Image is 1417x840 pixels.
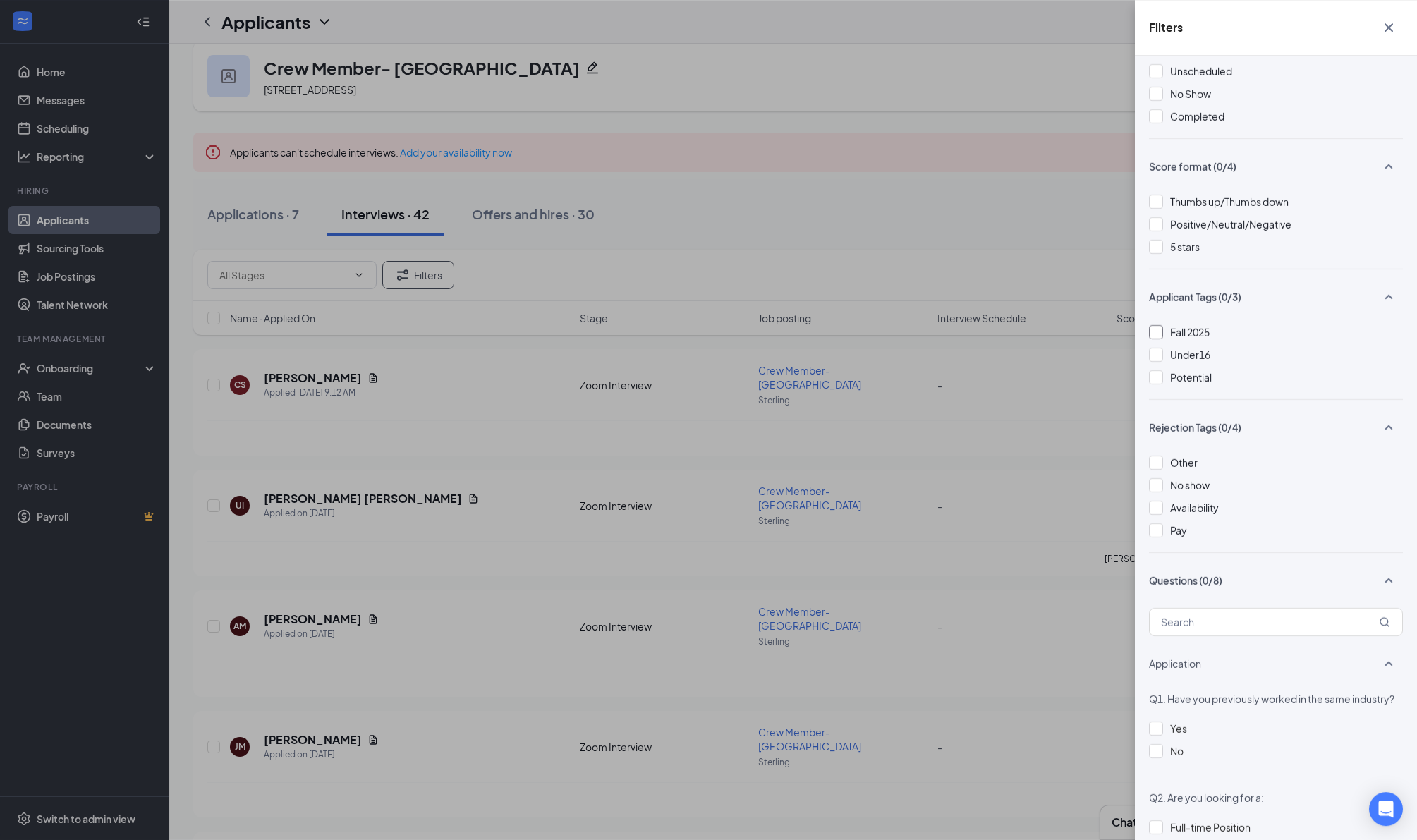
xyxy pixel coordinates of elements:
[1149,159,1236,174] span: Score format (0/4)
[1380,419,1397,436] svg: SmallChevronUp
[1369,792,1403,826] div: Open Intercom Messenger
[1170,743,1184,759] div: No
[1170,65,1232,78] span: Unscheduled
[1149,290,1241,304] span: Applicant Tags (0/3)
[1375,414,1403,441] button: SmallChevronUp
[1170,721,1187,736] div: Yes
[1170,195,1289,208] span: Thumbs up/Thumbs down
[1375,284,1403,310] button: SmallChevronUp
[1375,153,1403,180] button: SmallChevronUp
[1149,656,1201,671] span: Application
[1170,241,1200,253] span: 5 stars
[1170,110,1224,123] span: Completed
[1149,20,1183,35] h5: Filters
[1380,158,1397,175] svg: SmallChevronUp
[1375,14,1403,41] button: Cross
[1379,616,1390,628] svg: MagnifyingGlass
[1149,573,1222,588] span: Questions (0/8)
[1149,608,1403,636] input: Search
[1149,693,1394,705] span: Q1. Have you previously worked in the same industry?
[1380,655,1397,672] svg: SmallChevronUp
[1380,19,1397,36] svg: Cross
[1380,288,1397,305] svg: SmallChevronUp
[1170,479,1210,492] span: No show
[1170,326,1210,339] span: Fall 2025
[1170,524,1187,537] span: Pay
[1170,820,1251,835] div: Full-time Position
[1170,87,1211,100] span: No Show
[1170,456,1198,469] span: Other
[1170,218,1291,231] span: Positive/Neutral/Negative
[1170,371,1212,384] span: Potential
[1149,420,1241,434] span: Rejection Tags (0/4)
[1375,650,1403,677] button: SmallChevronUp
[1380,572,1397,589] svg: SmallChevronUp
[1170,501,1219,514] span: Availability
[1375,567,1403,594] button: SmallChevronUp
[1170,348,1210,361] span: Under16
[1149,791,1264,804] span: Q2. Are you looking for a:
